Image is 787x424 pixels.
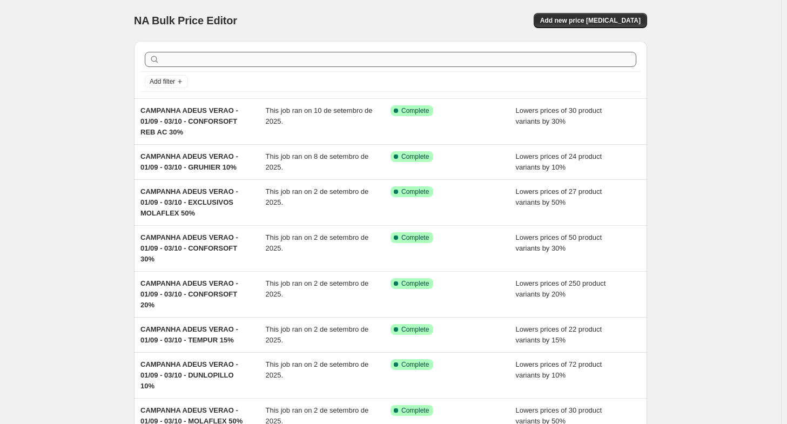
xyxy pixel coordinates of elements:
span: Complete [401,325,429,334]
span: Complete [401,406,429,415]
span: CAMPANHA ADEUS VERAO - 01/09 - 03/10 - EXCLUSIVOS MOLAFLEX 50% [140,187,238,217]
span: Lowers prices of 72 product variants by 10% [516,360,602,379]
span: Add new price [MEDICAL_DATA] [540,16,641,25]
span: Lowers prices of 250 product variants by 20% [516,279,606,298]
span: CAMPANHA ADEUS VERAO - 01/09 - 03/10 - CONFORSOFT 30% [140,233,238,263]
span: Add filter [150,77,175,86]
span: Complete [401,152,429,161]
span: This job ran on 8 de setembro de 2025. [266,152,369,171]
span: Complete [401,360,429,369]
span: CAMPANHA ADEUS VERAO - 01/09 - 03/10 - CONFORSOFT 20% [140,279,238,309]
span: Lowers prices of 24 product variants by 10% [516,152,602,171]
span: Lowers prices of 50 product variants by 30% [516,233,602,252]
span: CAMPANHA ADEUS VERAO - 01/09 - 03/10 - TEMPUR 15% [140,325,238,344]
span: Complete [401,279,429,288]
span: NA Bulk Price Editor [134,15,237,26]
span: Lowers prices of 30 product variants by 30% [516,106,602,125]
span: CAMPANHA ADEUS VERAO - 01/09 - 03/10 - GRUHIER 10% [140,152,238,171]
span: Complete [401,233,429,242]
span: This job ran on 2 de setembro de 2025. [266,187,369,206]
span: This job ran on 2 de setembro de 2025. [266,325,369,344]
span: Lowers prices of 27 product variants by 50% [516,187,602,206]
span: This job ran on 2 de setembro de 2025. [266,233,369,252]
button: Add new price [MEDICAL_DATA] [534,13,647,28]
span: This job ran on 2 de setembro de 2025. [266,279,369,298]
span: CAMPANHA ADEUS VERAO - 01/09 - 03/10 - CONFORSOFT REB AC 30% [140,106,238,136]
button: Add filter [145,75,188,88]
span: This job ran on 2 de setembro de 2025. [266,360,369,379]
span: This job ran on 10 de setembro de 2025. [266,106,373,125]
span: CAMPANHA ADEUS VERAO - 01/09 - 03/10 - DUNLOPILLO 10% [140,360,238,390]
span: Lowers prices of 22 product variants by 15% [516,325,602,344]
span: Complete [401,187,429,196]
span: Complete [401,106,429,115]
